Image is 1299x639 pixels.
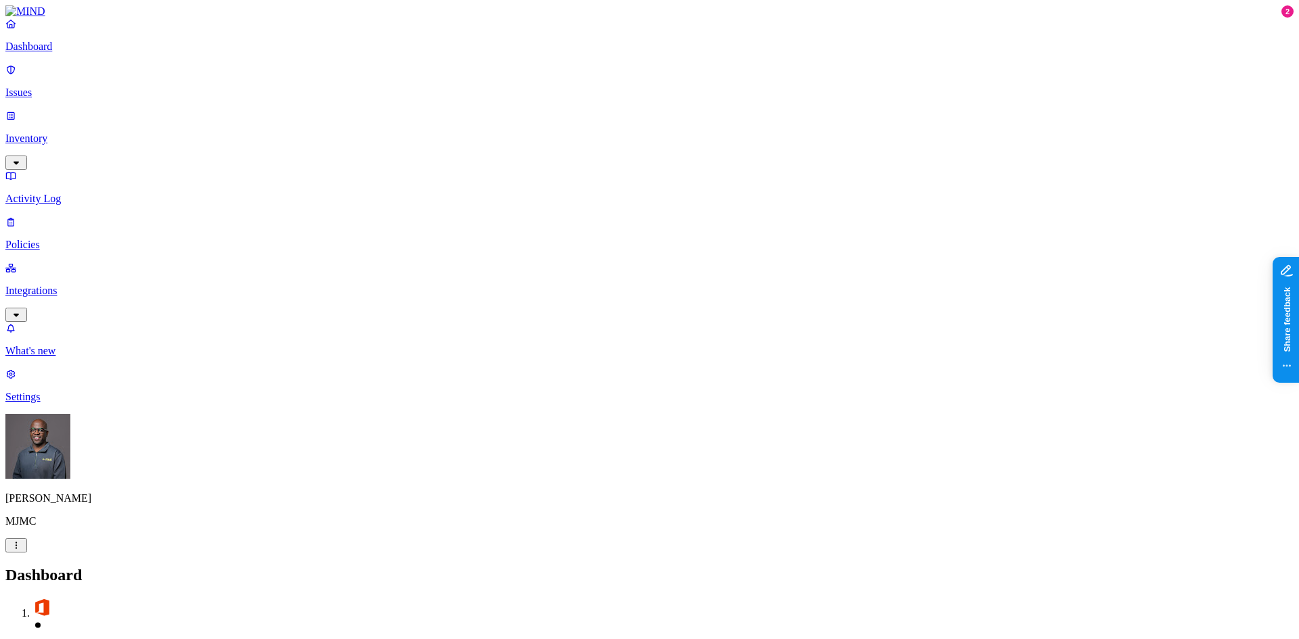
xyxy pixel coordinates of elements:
a: Issues [5,64,1294,99]
img: svg%3e [32,598,51,617]
p: Integrations [5,285,1294,297]
a: Activity Log [5,170,1294,205]
a: Policies [5,216,1294,251]
p: Policies [5,239,1294,251]
p: Dashboard [5,41,1294,53]
h2: Dashboard [5,566,1294,584]
img: Gregory Thomas [5,414,70,479]
div: 2 [1281,5,1294,18]
p: Issues [5,87,1294,99]
p: Activity Log [5,193,1294,205]
a: MIND [5,5,1294,18]
a: Settings [5,368,1294,403]
img: MIND [5,5,45,18]
a: What's new [5,322,1294,357]
p: Inventory [5,133,1294,145]
p: What's new [5,345,1294,357]
p: MJMC [5,515,1294,527]
p: Settings [5,391,1294,403]
a: Integrations [5,262,1294,320]
a: Dashboard [5,18,1294,53]
p: [PERSON_NAME] [5,492,1294,504]
a: Inventory [5,110,1294,168]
